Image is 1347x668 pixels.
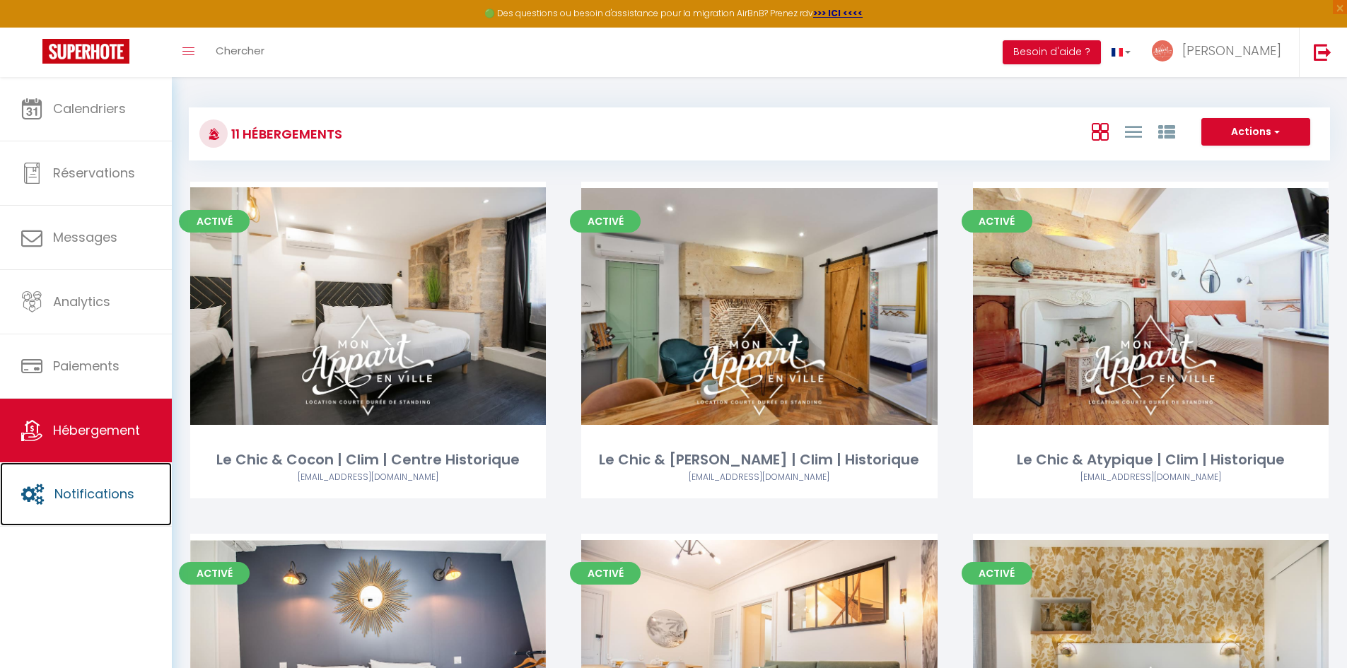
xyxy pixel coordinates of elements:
[53,100,126,117] span: Calendriers
[1182,42,1281,59] span: [PERSON_NAME]
[962,210,1032,233] span: Activé
[53,421,140,439] span: Hébergement
[570,562,641,585] span: Activé
[228,118,342,150] h3: 11 Hébergements
[813,7,863,19] a: >>> ICI <<<<
[973,471,1329,484] div: Airbnb
[581,471,937,484] div: Airbnb
[190,449,546,471] div: Le Chic & Cocon | Clim | Centre Historique
[1125,119,1142,143] a: Vue en Liste
[205,28,275,77] a: Chercher
[1003,40,1101,64] button: Besoin d'aide ?
[1141,28,1299,77] a: ... [PERSON_NAME]
[1092,119,1109,143] a: Vue en Box
[179,210,250,233] span: Activé
[1152,40,1173,61] img: ...
[216,43,264,58] span: Chercher
[581,449,937,471] div: Le Chic & [PERSON_NAME] | Clim | Historique
[53,293,110,310] span: Analytics
[1201,118,1310,146] button: Actions
[53,228,117,246] span: Messages
[973,449,1329,471] div: Le Chic & Atypique | Clim | Historique
[570,210,641,233] span: Activé
[53,164,135,182] span: Réservations
[190,471,546,484] div: Airbnb
[179,562,250,585] span: Activé
[54,485,134,503] span: Notifications
[1158,119,1175,143] a: Vue par Groupe
[42,39,129,64] img: Super Booking
[962,562,1032,585] span: Activé
[1314,43,1331,61] img: logout
[53,357,119,375] span: Paiements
